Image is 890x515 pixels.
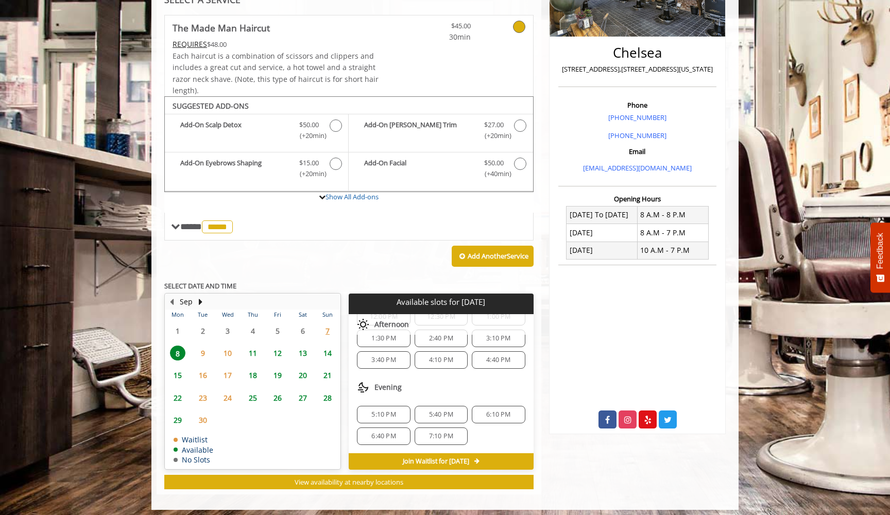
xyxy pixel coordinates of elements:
[173,39,380,50] div: $48.00
[410,31,471,43] span: 30min
[364,119,473,141] b: Add-On [PERSON_NAME] Trim
[478,130,509,141] span: (+20min )
[299,158,319,168] span: $15.00
[371,432,396,440] span: 6:40 PM
[415,427,468,445] div: 7:10 PM
[354,119,527,144] label: Add-On Beard Trim
[583,163,692,173] a: [EMAIL_ADDRESS][DOMAIN_NAME]
[240,310,265,320] th: Thu
[429,334,453,342] span: 2:40 PM
[486,356,510,364] span: 4:40 PM
[170,158,343,182] label: Add-On Eyebrows Shaping
[167,296,176,307] button: Previous Month
[270,390,285,405] span: 26
[326,192,379,201] a: Show All Add-ons
[558,195,716,202] h3: Opening Hours
[290,364,315,386] td: Select day20
[468,251,528,261] b: Add Another Service
[429,356,453,364] span: 4:10 PM
[220,390,235,405] span: 24
[295,390,311,405] span: 27
[415,406,468,423] div: 5:40 PM
[299,119,319,130] span: $50.00
[415,351,468,369] div: 4:10 PM
[173,101,249,111] b: SUGGESTED ADD-ONS
[215,342,240,364] td: Select day10
[215,364,240,386] td: Select day17
[561,148,714,155] h3: Email
[174,456,213,463] td: No Slots
[165,386,190,408] td: Select day22
[290,386,315,408] td: Select day27
[315,342,340,364] td: Select day14
[240,364,265,386] td: Select day18
[180,119,289,141] b: Add-On Scalp Detox
[195,368,211,383] span: 16
[265,342,290,364] td: Select day12
[245,390,261,405] span: 25
[270,368,285,383] span: 19
[429,432,453,440] span: 7:10 PM
[240,386,265,408] td: Select day25
[164,475,534,490] button: View availability at nearby locations
[245,346,261,360] span: 11
[403,457,469,466] span: Join Waitlist for [DATE]
[315,364,340,386] td: Select day21
[371,334,396,342] span: 1:30 PM
[265,364,290,386] td: Select day19
[190,386,215,408] td: Select day23
[173,39,207,49] span: This service needs some Advance to be paid before we block your appointment
[410,15,471,43] a: $45.00
[315,310,340,320] th: Sun
[215,310,240,320] th: Wed
[265,386,290,408] td: Select day26
[180,158,289,179] b: Add-On Eyebrows Shaping
[165,310,190,320] th: Mon
[371,356,396,364] span: 3:40 PM
[220,346,235,360] span: 10
[374,383,402,391] span: Evening
[320,346,335,360] span: 14
[170,346,185,360] span: 8
[180,296,193,307] button: Sep
[472,406,525,423] div: 6:10 PM
[165,364,190,386] td: Select day15
[190,342,215,364] td: Select day9
[174,436,213,443] td: Waitlist
[357,406,410,423] div: 5:10 PM
[608,131,666,140] a: [PHONE_NUMBER]
[170,119,343,144] label: Add-On Scalp Detox
[190,364,215,386] td: Select day16
[290,310,315,320] th: Sat
[195,390,211,405] span: 23
[245,368,261,383] span: 18
[174,446,213,454] td: Available
[295,346,311,360] span: 13
[486,334,510,342] span: 3:10 PM
[315,386,340,408] td: Select day28
[357,381,369,393] img: evening slots
[478,168,509,179] span: (+40min )
[354,158,527,182] label: Add-On Facial
[608,113,666,122] a: [PHONE_NUMBER]
[429,410,453,419] span: 5:40 PM
[374,320,409,329] span: Afternoon
[170,368,185,383] span: 15
[195,346,211,360] span: 9
[164,96,534,192] div: The Made Man Haircut Add-onS
[320,390,335,405] span: 28
[364,158,473,179] b: Add-On Facial
[215,386,240,408] td: Select day24
[637,206,708,224] td: 8 A.M - 8 P.M
[472,351,525,369] div: 4:40 PM
[170,413,185,427] span: 29
[561,64,714,75] p: [STREET_ADDRESS],[STREET_ADDRESS][US_STATE]
[357,427,410,445] div: 6:40 PM
[486,410,510,419] span: 6:10 PM
[165,342,190,364] td: Select day8
[357,330,410,347] div: 1:30 PM
[561,101,714,109] h3: Phone
[270,346,285,360] span: 12
[190,310,215,320] th: Tue
[165,409,190,431] td: Select day29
